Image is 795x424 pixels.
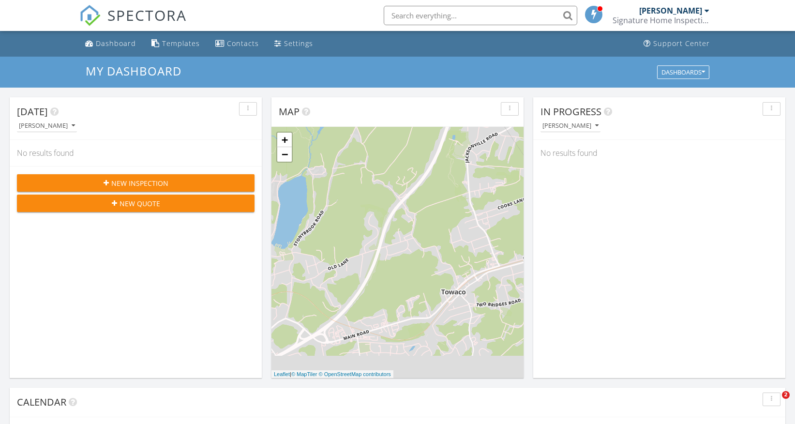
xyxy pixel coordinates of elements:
span: Map [279,105,300,118]
button: New Quote [17,195,255,212]
button: Dashboards [657,65,709,79]
div: Dashboards [661,69,705,76]
div: Dashboard [96,39,136,48]
span: New Quote [120,198,160,209]
a: Zoom in [277,133,292,147]
div: [PERSON_NAME] [542,122,599,129]
span: My Dashboard [86,63,181,79]
a: Contacts [211,35,263,53]
div: Support Center [653,39,710,48]
a: © OpenStreetMap contributors [319,371,391,377]
span: New Inspection [111,178,168,188]
div: No results found [533,140,785,166]
span: In Progress [540,105,601,118]
div: Templates [162,39,200,48]
img: The Best Home Inspection Software - Spectora [79,5,101,26]
span: [DATE] [17,105,48,118]
a: Leaflet [274,371,290,377]
a: © MapTiler [291,371,317,377]
div: Contacts [227,39,259,48]
div: [PERSON_NAME] [19,122,75,129]
a: Settings [270,35,317,53]
a: SPECTORA [79,13,187,33]
a: Support Center [640,35,714,53]
div: | [271,370,393,379]
span: Calendar [17,395,66,409]
button: [PERSON_NAME] [17,120,77,133]
a: Zoom out [277,147,292,162]
div: [PERSON_NAME] [639,6,702,15]
input: Search everything... [384,6,577,25]
div: Settings [284,39,313,48]
span: SPECTORA [107,5,187,25]
div: No results found [10,140,262,166]
iframe: Intercom live chat [762,391,785,414]
a: Dashboard [81,35,140,53]
button: New Inspection [17,174,255,192]
span: 2 [782,391,790,399]
div: Signature Home Inspections [613,15,709,25]
button: [PERSON_NAME] [540,120,600,133]
a: Templates [148,35,204,53]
